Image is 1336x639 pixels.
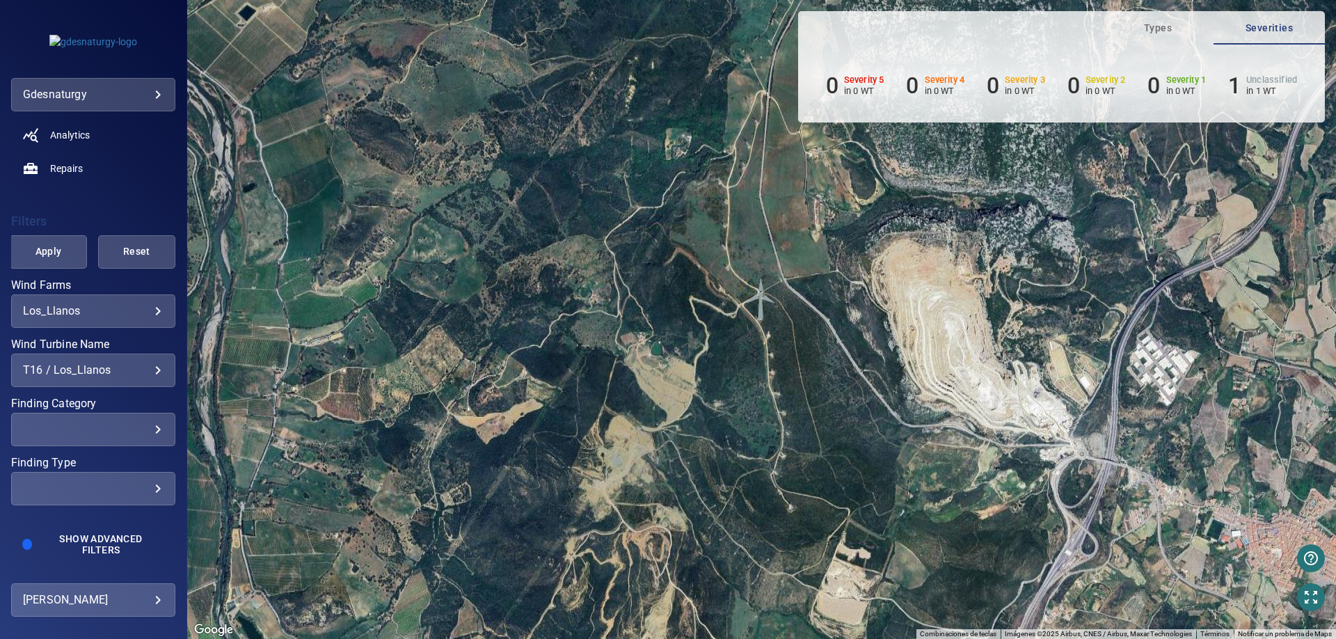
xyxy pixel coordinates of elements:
[844,75,884,85] h6: Severity 5
[1067,72,1080,99] h6: 0
[1005,630,1192,638] span: Imágenes ©2025 Airbus, CNES / Airbus, Maxar Technologies
[10,235,87,269] button: Apply
[11,78,175,111] div: gdesnaturgy
[1085,75,1126,85] h6: Severity 2
[844,86,884,96] p: in 0 WT
[1147,72,1160,99] h6: 0
[1166,75,1207,85] h6: Severity 1
[38,528,164,561] button: Show Advanced Filters
[27,243,70,260] span: Apply
[1200,630,1230,638] a: Términos (se abre en una nueva pestaña)
[11,413,175,446] div: Finding Category
[11,118,175,152] a: analytics noActive
[987,72,999,99] h6: 0
[740,278,782,319] img: windFarmIconUnclassified.svg
[11,339,175,350] label: Wind Turbine Name
[925,75,965,85] h6: Severity 4
[1166,86,1207,96] p: in 0 WT
[920,629,996,639] button: Combinaciones de teclas
[11,214,175,228] h4: Filters
[925,86,965,96] p: in 0 WT
[906,72,964,99] li: Severity 4
[50,128,90,142] span: Analytics
[98,235,175,269] button: Reset
[11,457,175,468] label: Finding Type
[906,72,918,99] h6: 0
[11,398,175,409] label: Finding Category
[50,161,83,175] span: Repairs
[1005,75,1045,85] h6: Severity 3
[1111,19,1205,37] span: Types
[11,294,175,328] div: Wind Farms
[23,363,164,377] div: T16 / Los_Llanos
[11,354,175,387] div: Wind Turbine Name
[826,72,884,99] li: Severity 5
[1222,19,1317,37] span: Severities
[46,533,156,555] span: Show Advanced Filters
[191,621,237,639] a: Abre esta zona en Google Maps (se abre en una nueva ventana)
[1067,72,1126,99] li: Severity 2
[1238,630,1332,638] a: Notificar un problema de Maps
[11,152,175,185] a: repairs noActive
[11,280,175,291] label: Wind Farms
[23,304,164,317] div: Los_Llanos
[23,84,164,106] div: gdesnaturgy
[49,35,137,49] img: gdesnaturgy-logo
[1246,86,1297,96] p: in 1 WT
[1246,75,1297,85] h6: Unclassified
[1005,86,1045,96] p: in 0 WT
[11,472,175,505] div: Finding Type
[23,589,164,611] div: [PERSON_NAME]
[740,278,782,319] gmp-advanced-marker: T16
[826,72,838,99] h6: 0
[1085,86,1126,96] p: in 0 WT
[987,72,1045,99] li: Severity 3
[191,621,237,639] img: Google
[1228,72,1241,99] h6: 1
[116,243,158,260] span: Reset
